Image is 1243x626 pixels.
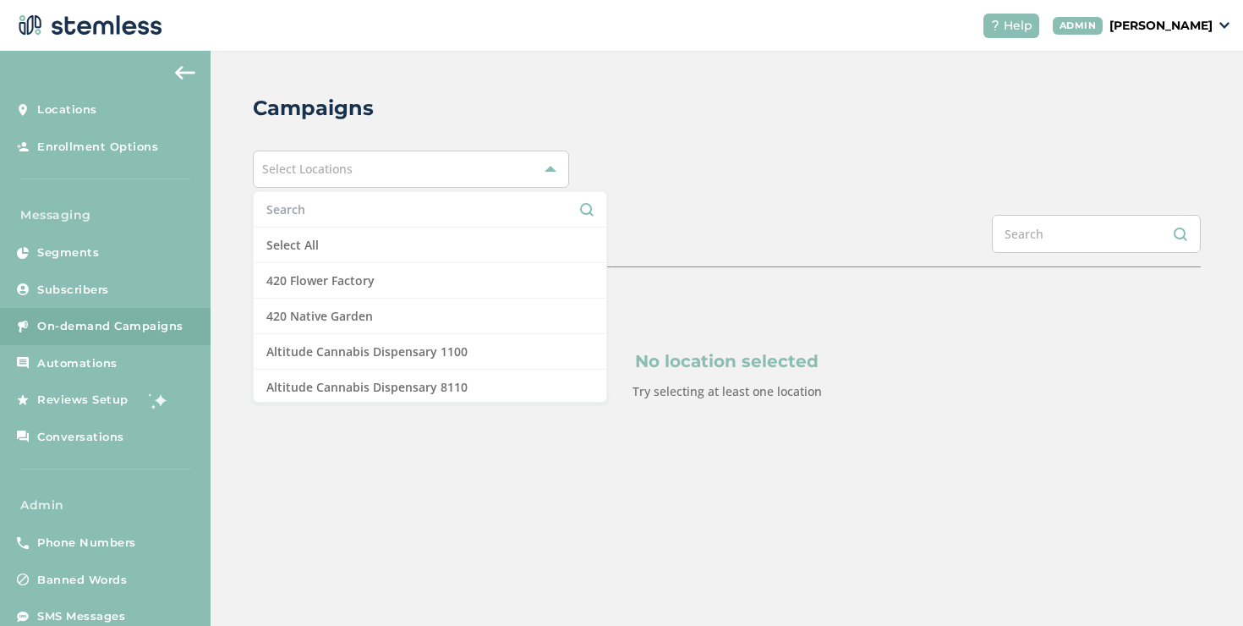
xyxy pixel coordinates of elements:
p: No location selected [334,349,1120,374]
li: Altitude Cannabis Dispensary 8110 [254,370,606,405]
span: Conversations [37,429,124,446]
span: Automations [37,355,118,372]
span: Phone Numbers [37,535,136,552]
span: Locations [37,102,97,118]
p: [PERSON_NAME] [1109,17,1213,35]
li: 420 Flower Factory [254,263,606,299]
div: ADMIN [1053,17,1103,35]
h2: Campaigns [253,93,374,124]
span: Enrollment Options [37,139,158,156]
input: Search [992,215,1201,253]
img: icon_down-arrow-small-66adaf34.svg [1219,22,1229,29]
span: Help [1004,17,1032,35]
img: icon-arrow-back-accent-c549486e.svg [175,66,195,80]
span: Banned Words [37,572,127,589]
span: SMS Messages [37,608,125,625]
li: 420 Native Garden [254,299,606,334]
span: On-demand Campaigns [37,318,183,335]
label: Try selecting at least one location [632,383,822,399]
input: Search [266,200,594,218]
img: logo-dark-0685b13c.svg [14,8,162,42]
span: Select Locations [262,161,353,177]
iframe: Chat Widget [1158,545,1243,626]
li: Altitude Cannabis Dispensary 1100 [254,334,606,370]
img: icon-help-white-03924b79.svg [990,20,1000,30]
span: Subscribers [37,282,109,299]
span: Segments [37,244,99,261]
span: Reviews Setup [37,392,129,409]
img: glitter-stars-b7820f95.gif [141,383,175,417]
li: Select All [254,228,606,263]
